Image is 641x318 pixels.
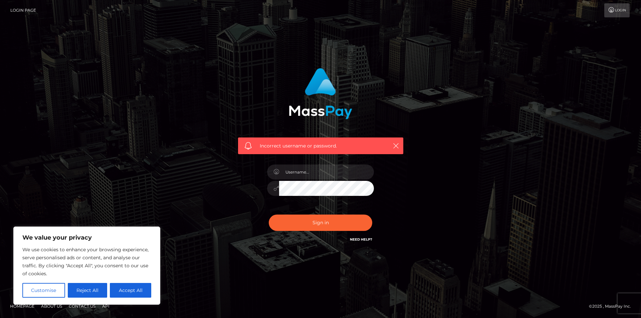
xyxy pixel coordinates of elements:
[260,142,382,149] span: Incorrect username or password.
[110,283,151,298] button: Accept All
[10,3,36,17] a: Login Page
[350,237,372,242] a: Need Help?
[38,301,65,311] a: About Us
[7,301,37,311] a: Homepage
[589,303,636,310] div: © 2025 , MassPay Inc.
[289,68,352,119] img: MassPay Login
[22,234,151,242] p: We value your privacy
[604,3,630,17] a: Login
[99,301,112,311] a: API
[13,227,160,305] div: We value your privacy
[22,283,65,298] button: Customise
[22,246,151,278] p: We use cookies to enhance your browsing experience, serve personalised ads or content, and analys...
[68,283,108,298] button: Reject All
[269,215,372,231] button: Sign in
[66,301,98,311] a: Contact Us
[279,165,374,180] input: Username...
